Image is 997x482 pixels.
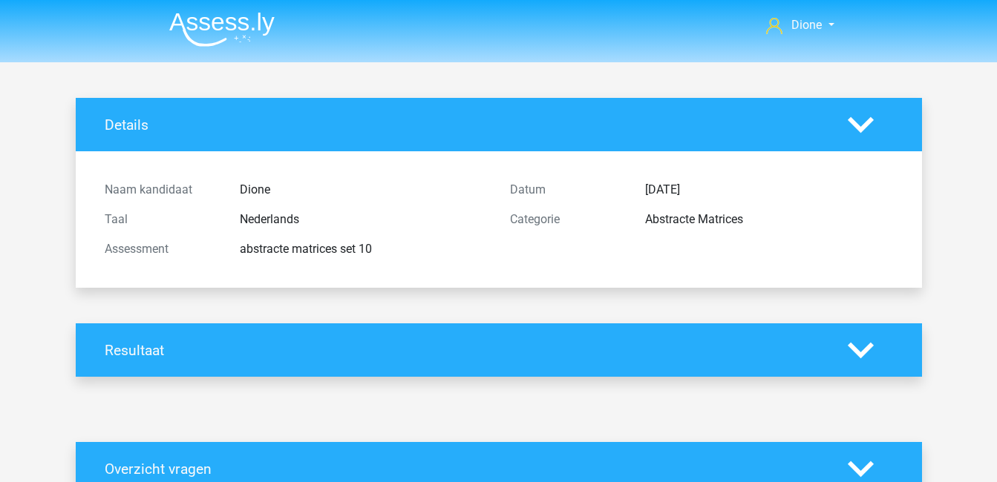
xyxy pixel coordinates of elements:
[105,460,826,478] h4: Overzicht vragen
[94,240,229,258] div: Assessment
[94,211,229,228] div: Taal
[94,181,229,199] div: Naam kandidaat
[229,211,499,228] div: Nederlands
[105,116,826,133] h4: Details
[229,240,499,258] div: abstracte matrices set 10
[791,18,822,32] span: Dione
[105,342,826,359] h4: Resultaat
[229,181,499,199] div: Dione
[760,16,840,34] a: Dione
[169,12,275,47] img: Assessly
[634,211,904,228] div: Abstracte Matrices
[634,181,904,199] div: [DATE]
[499,181,634,199] div: Datum
[499,211,634,228] div: Categorie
